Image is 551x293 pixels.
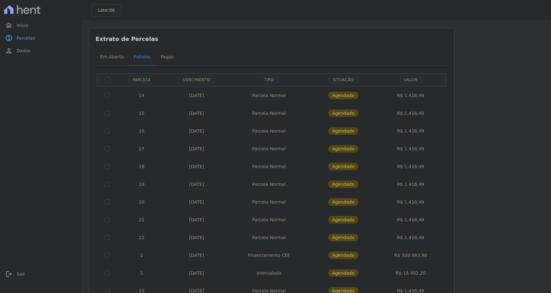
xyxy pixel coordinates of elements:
[376,86,445,104] td: R$ 1.416,49
[227,122,310,140] td: Parcela Normal
[117,229,166,246] td: 22
[117,104,166,122] td: 15
[328,92,358,99] span: Agendado
[376,73,445,86] th: Valor
[328,127,358,135] span: Agendado
[166,104,228,122] td: [DATE]
[95,49,129,66] a: Em Aberto
[117,140,166,158] td: 17
[117,86,166,104] td: 14
[376,140,445,158] td: R$ 1.416,49
[166,246,228,264] td: [DATE]
[166,211,228,229] td: [DATE]
[227,86,310,104] td: Parcela Normal
[17,271,25,277] span: Sair
[96,35,448,43] h3: Extrato de Parcelas
[3,19,79,32] a: homeInício
[3,32,79,44] a: paidParcelas
[5,22,13,29] i: home
[328,198,358,206] span: Agendado
[3,268,79,280] a: logoutSair
[227,246,310,264] td: Financiamento CEF
[109,8,115,13] span: 06
[166,86,228,104] td: [DATE]
[376,246,445,264] td: R$ 309.993,98
[376,264,445,282] td: R$ 13.402,20
[328,163,358,170] span: Agendado
[5,34,13,42] i: paid
[328,269,358,277] span: Agendado
[117,246,166,264] td: 1
[328,109,358,117] span: Agendado
[328,216,358,224] span: Agendado
[227,264,310,282] td: Intercalada
[376,193,445,211] td: R$ 1.416,49
[227,140,310,158] td: Parcela Normal
[376,122,445,140] td: R$ 1.416,49
[166,264,228,282] td: [DATE]
[328,251,358,259] span: Agendado
[5,270,13,278] i: logout
[376,158,445,175] td: R$ 1.416,49
[328,145,358,153] span: Agendado
[166,73,228,86] th: Vencimento
[17,48,30,54] span: Dados
[117,175,166,193] td: 19
[166,193,228,211] td: [DATE]
[227,104,310,122] td: Parcela Normal
[227,158,310,175] td: Parcela Normal
[328,234,358,241] span: Agendado
[166,122,228,140] td: [DATE]
[376,175,445,193] td: R$ 1.416,49
[227,175,310,193] td: Parcela Normal
[117,193,166,211] td: 20
[157,50,177,63] span: Pagas
[98,7,115,14] h3: Lote:
[227,193,310,211] td: Parcela Normal
[376,104,445,122] td: R$ 1.416,49
[117,73,166,86] th: Parcela
[130,50,154,63] span: Futuras
[166,140,228,158] td: [DATE]
[227,73,310,86] th: Tipo
[156,49,179,66] a: Pagas
[328,180,358,188] span: Agendado
[96,50,128,63] span: Em Aberto
[117,158,166,175] td: 18
[117,264,166,282] td: 1
[5,47,13,55] i: person
[311,73,376,86] th: Situação
[227,211,310,229] td: Parcela Normal
[166,175,228,193] td: [DATE]
[227,229,310,246] td: Parcela Normal
[376,211,445,229] td: R$ 1.416,49
[17,22,28,29] span: Início
[376,229,445,246] td: R$ 1.416,49
[129,49,156,66] a: Futuras
[166,229,228,246] td: [DATE]
[117,211,166,229] td: 21
[17,35,35,41] span: Parcelas
[3,44,79,57] a: personDados
[166,158,228,175] td: [DATE]
[117,122,166,140] td: 16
